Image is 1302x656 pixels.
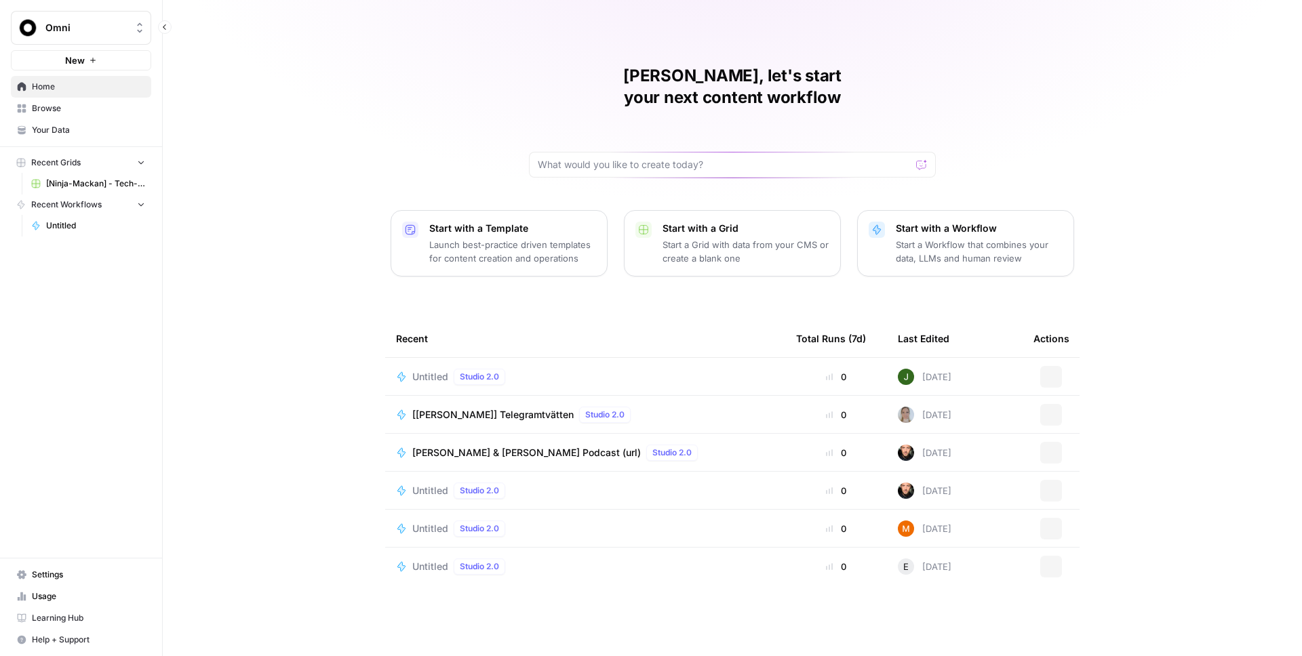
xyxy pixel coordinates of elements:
button: Start with a GridStart a Grid with data from your CMS or create a blank one [624,210,841,276]
img: 5v0yozua856dyxnw4lpcp45mgmzh [898,369,914,385]
div: [DATE] [898,407,951,423]
div: 0 [796,408,876,422]
span: E [903,560,909,573]
span: Recent Workflows [31,199,102,211]
img: ibjarr27r0njrkh9rlaxszn0599i [898,407,914,423]
button: Recent Grids [11,152,151,173]
span: Browse [32,102,145,115]
a: [[PERSON_NAME]] TelegramtvättenStudio 2.0 [396,407,774,423]
div: [DATE] [898,369,951,385]
span: Learning Hub [32,612,145,624]
div: [DATE] [898,483,951,499]
div: Recent [396,320,774,357]
a: Usage [11,586,151,607]
div: [DATE] [898,520,951,537]
a: Settings [11,564,151,586]
span: Untitled [412,484,448,497]
a: Learning Hub [11,607,151,629]
div: Last Edited [898,320,949,357]
span: Untitled [412,370,448,384]
img: d6xf1ljdak83803ns8wlm25z8kr1 [898,483,914,499]
img: d6xf1ljdak83803ns8wlm25z8kr1 [898,445,914,461]
h1: [PERSON_NAME], let's start your next content workflow [529,65,936,108]
span: Studio 2.0 [460,485,499,497]
img: Omni Logo [16,16,40,40]
p: Start with a Grid [663,222,829,235]
p: Launch best-practice driven templates for content creation and operations [429,238,596,265]
div: 0 [796,484,876,497]
button: Start with a TemplateLaunch best-practice driven templates for content creation and operations [391,210,608,276]
span: [Ninja-Mackan] - Tech-kategoriseraren Grid [46,178,145,190]
span: Studio 2.0 [585,409,625,421]
span: Studio 2.0 [460,560,499,573]
p: Start a Grid with data from your CMS or create a blank one [663,238,829,265]
div: 0 [796,446,876,459]
button: Recent Workflows [11,194,151,215]
a: Browse [11,98,151,119]
a: Your Data [11,119,151,141]
a: [Ninja-Mackan] - Tech-kategoriseraren Grid [25,173,151,194]
a: [PERSON_NAME] & [PERSON_NAME] Podcast (url)Studio 2.0 [396,445,774,461]
div: 0 [796,560,876,573]
span: Recent Grids [31,157,81,169]
span: New [65,54,85,67]
a: Untitled [25,215,151,237]
span: Usage [32,590,145,602]
span: [PERSON_NAME] & [PERSON_NAME] Podcast (url) [412,446,641,459]
a: UntitledStudio 2.0 [396,520,774,537]
span: Untitled [46,220,145,232]
span: Untitled [412,560,448,573]
span: Studio 2.0 [652,447,692,459]
input: What would you like to create today? [538,158,911,171]
button: New [11,50,151,70]
span: Omni [45,21,127,35]
a: UntitledStudio 2.0 [396,558,774,575]
div: [DATE] [898,558,951,575]
a: UntitledStudio 2.0 [396,483,774,499]
div: 0 [796,522,876,535]
p: Start a Workflow that combines your data, LLMs and human review [896,238,1063,265]
div: 0 [796,370,876,384]
span: Home [32,81,145,93]
span: Help + Support [32,634,145,646]
a: UntitledStudio 2.0 [396,369,774,385]
span: Settings [32,569,145,581]
div: [DATE] [898,445,951,461]
button: Workspace: Omni [11,11,151,45]
div: Actions [1033,320,1069,357]
div: Total Runs (7d) [796,320,866,357]
span: Your Data [32,124,145,136]
p: Start with a Workflow [896,222,1063,235]
span: Untitled [412,522,448,535]
img: rf9vd23nz5x6axcvpgtzses2kd89 [898,520,914,537]
span: [[PERSON_NAME]] Telegramtvätten [412,408,574,422]
button: Help + Support [11,629,151,651]
span: Studio 2.0 [460,522,499,535]
span: Studio 2.0 [460,371,499,383]
button: Start with a WorkflowStart a Workflow that combines your data, LLMs and human review [857,210,1074,276]
p: Start with a Template [429,222,596,235]
a: Home [11,76,151,98]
